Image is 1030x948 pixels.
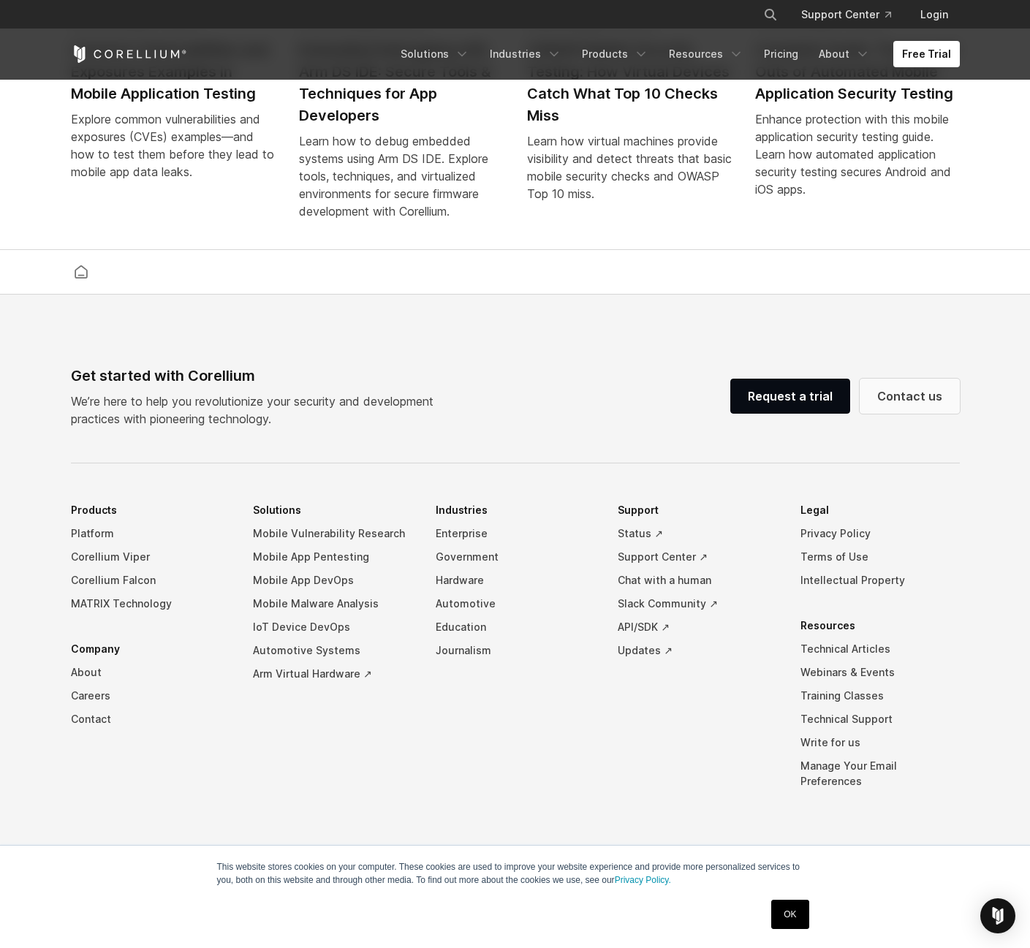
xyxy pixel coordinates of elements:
[392,41,478,67] a: Solutions
[800,708,960,731] a: Technical Support
[527,132,732,202] div: Learn how virtual machines provide visibility and detect threats that basic mobile security check...
[800,684,960,708] a: Training Classes
[810,41,879,67] a: About
[755,110,960,198] div: Enhance protection with this mobile application security testing guide. Learn how automated appli...
[71,498,960,815] div: Navigation Menu
[71,365,445,387] div: Get started with Corellium
[481,41,570,67] a: Industries
[253,592,412,615] a: Mobile Malware Analysis
[436,522,595,545] a: Enterprise
[618,545,777,569] a: Support Center ↗
[757,1,784,28] button: Search
[909,1,960,28] a: Login
[253,545,412,569] a: Mobile App Pentesting
[71,545,230,569] a: Corellium Viper
[771,900,809,929] a: OK
[527,39,732,126] h2: OWASP Mobile Security Testing: How Virtual Devices Catch What Top 10 Checks Miss
[800,637,960,661] a: Technical Articles
[71,592,230,615] a: MATRIX Technology
[800,754,960,793] a: Manage Your Email Preferences
[436,639,595,662] a: Journalism
[618,569,777,592] a: Chat with a human
[618,639,777,662] a: Updates ↗
[253,639,412,662] a: Automotive Systems
[71,45,187,63] a: Corellium Home
[800,522,960,545] a: Privacy Policy
[71,708,230,731] a: Contact
[660,41,752,67] a: Resources
[800,569,960,592] a: Intellectual Property
[71,661,230,684] a: About
[800,661,960,684] a: Webinars & Events
[573,41,657,67] a: Products
[893,41,960,67] a: Free Trial
[71,110,276,181] div: Explore common vulnerabilities and exposures (CVEs) examples—and how to test them before they lea...
[436,615,595,639] a: Education
[618,592,777,615] a: Slack Community ↗
[436,592,595,615] a: Automotive
[299,39,504,126] h2: Embedded Debugging with Arm DS IDE: Secure Tools & Techniques for App Developers
[392,41,960,67] div: Navigation Menu
[71,684,230,708] a: Careers
[436,545,595,569] a: Government
[860,379,960,414] a: Contact us
[253,569,412,592] a: Mobile App DevOps
[71,393,445,428] p: We’re here to help you revolutionize your security and development practices with pioneering tech...
[253,615,412,639] a: IoT Device DevOps
[71,569,230,592] a: Corellium Falcon
[68,262,94,282] a: Corellium home
[980,898,1015,933] div: Open Intercom Messenger
[730,379,850,414] a: Request a trial
[618,615,777,639] a: API/SDK ↗
[746,1,960,28] div: Navigation Menu
[71,522,230,545] a: Platform
[253,662,412,686] a: Arm Virtual Hardware ↗
[253,522,412,545] a: Mobile Vulnerability Research
[755,41,807,67] a: Pricing
[436,569,595,592] a: Hardware
[299,132,504,220] div: Learn how to debug embedded systems using Arm DS IDE. Explore tools, techniques, and virtualized ...
[217,860,814,887] p: This website stores cookies on your computer. These cookies are used to improve your website expe...
[800,545,960,569] a: Terms of Use
[789,1,903,28] a: Support Center
[618,522,777,545] a: Status ↗
[800,731,960,754] a: Write for us
[615,875,671,885] a: Privacy Policy.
